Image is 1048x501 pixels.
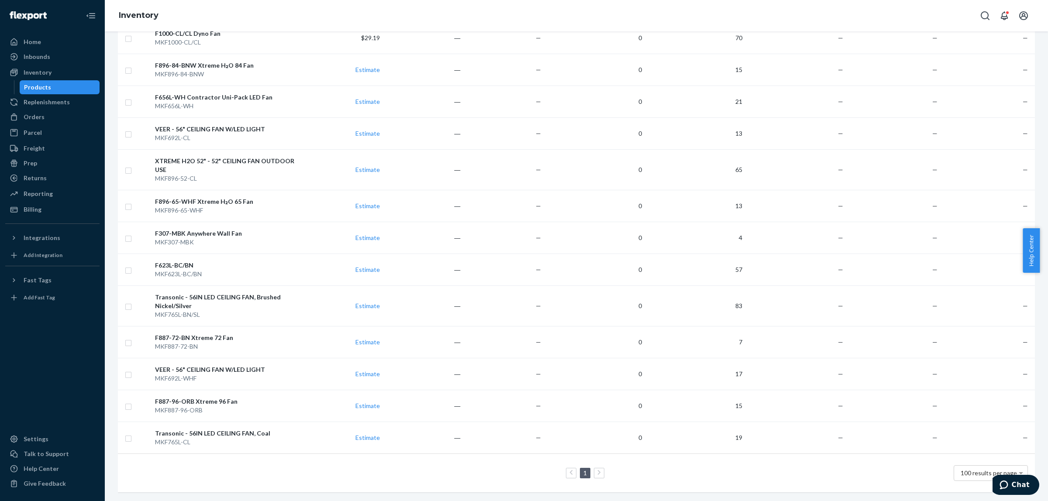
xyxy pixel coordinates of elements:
div: Orders [24,113,45,121]
span: — [838,402,843,409]
span: — [838,202,843,209]
div: MKF656L-WH [155,102,299,110]
a: Estimate [355,66,380,73]
td: 0 [545,22,645,54]
button: Fast Tags [5,273,100,287]
span: — [932,402,938,409]
td: ― [383,190,464,222]
td: ― [383,117,464,149]
span: — [1023,338,1028,346]
a: Reporting [5,187,100,201]
span: — [536,98,541,105]
div: MKF623L-BC/BN [155,270,299,278]
span: — [932,166,938,173]
div: Prep [24,159,37,168]
div: MKF692L-WHF [155,374,299,383]
span: — [932,66,938,73]
div: MKF896-52-CL [155,174,299,183]
td: ― [383,358,464,390]
a: Estimate [355,130,380,137]
button: Open account menu [1015,7,1032,24]
span: — [838,434,843,441]
span: — [536,130,541,137]
td: 0 [545,222,645,254]
span: — [932,98,938,105]
a: Orders [5,110,100,124]
div: MKF765L-CL [155,438,299,446]
span: — [1023,66,1028,73]
a: Estimate [355,370,380,377]
td: 0 [545,254,645,285]
span: — [838,66,843,73]
span: — [1023,370,1028,377]
div: MKF1000-CL/CL [155,38,299,47]
span: — [536,66,541,73]
div: Transonic - 56IN LED CEILING FAN, Coal [155,429,299,438]
span: — [1023,130,1028,137]
div: Settings [24,435,48,443]
button: Open notifications [996,7,1013,24]
td: 0 [545,54,645,86]
td: 21 [645,86,746,117]
img: Flexport logo [10,11,47,20]
div: F887-72-BN Xtreme 72 Fan [155,333,299,342]
td: 0 [545,390,645,422]
a: Freight [5,141,100,155]
button: Integrations [5,231,100,245]
span: 100 results per page [961,469,1017,477]
div: VEER - 56" CEILING FAN W/LED LIGHT [155,365,299,374]
div: XTREME H2O 52" - 52" CEILING FAN OUTDOOR USE [155,157,299,174]
div: F656L-WH Contractor Uni-Pack LED Fan [155,93,299,102]
a: Add Integration [5,248,100,262]
td: ― [383,22,464,54]
span: — [1023,434,1028,441]
div: MKF307-MBK [155,238,299,247]
div: Inbounds [24,52,50,61]
td: ― [383,285,464,326]
span: — [838,98,843,105]
iframe: Opens a widget where you can chat to one of our agents [993,475,1039,497]
button: Close Navigation [82,7,100,24]
a: Estimate [355,402,380,409]
td: 57 [645,254,746,285]
td: 15 [645,54,746,86]
div: Give Feedback [24,479,66,488]
span: — [838,234,843,241]
div: Products [24,83,51,92]
a: Estimate [355,266,380,273]
div: F896-65-WHF Xtreme H₂O 65 Fan [155,197,299,206]
td: 0 [545,358,645,390]
div: Talk to Support [24,450,69,458]
td: 0 [545,190,645,222]
span: — [932,434,938,441]
div: Help Center [24,464,59,473]
div: Freight [24,144,45,153]
a: Help Center [5,462,100,476]
div: Billing [24,205,41,214]
span: — [1023,202,1028,209]
div: Add Integration [24,251,62,259]
div: MKF765L-BN/SL [155,310,299,319]
span: — [536,266,541,273]
span: — [1023,34,1028,41]
div: Inventory [24,68,52,77]
td: ― [383,54,464,86]
div: MKF896-84-BNW [155,70,299,79]
span: — [536,234,541,241]
a: Products [20,80,100,94]
div: Parcel [24,128,42,137]
td: ― [383,222,464,254]
div: F896-84-BNW Xtreme H₂O 84 Fan [155,61,299,70]
span: — [932,338,938,346]
a: Estimate [355,434,380,441]
span: — [838,302,843,309]
td: 15 [645,390,746,422]
td: 13 [645,117,746,149]
a: Billing [5,202,100,216]
div: F623L-BC/BN [155,261,299,270]
span: — [1023,166,1028,173]
span: — [838,166,843,173]
span: $29.19 [361,34,380,41]
td: ― [383,326,464,358]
